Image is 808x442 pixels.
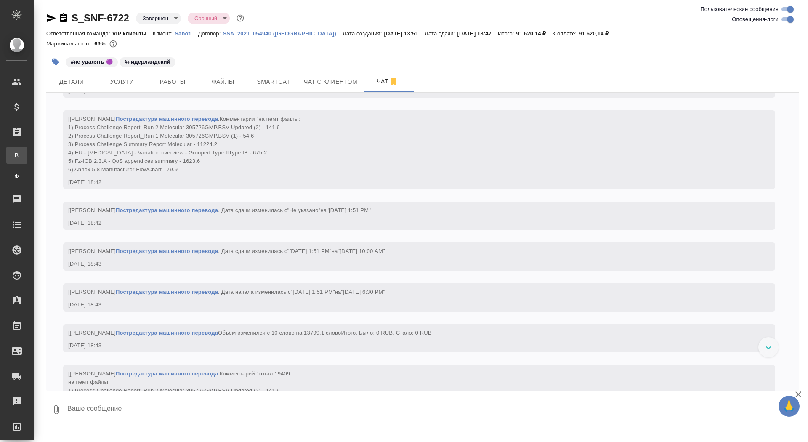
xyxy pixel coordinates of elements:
p: Дата создания: [343,30,384,37]
button: Доп статусы указывают на важность/срочность заказа [235,13,246,24]
p: Маржинальность: [46,40,94,47]
p: Клиент: [153,30,175,37]
p: [DATE] 13:51 [384,30,425,37]
span: Чат [367,76,408,87]
span: Комментарий "на пемт файлы: 1) Process Challenge Report_Run 2 Molecular 305726GMP.BSV Updated (2)... [68,116,302,173]
span: Ф [11,172,23,181]
button: Завершен [140,15,171,22]
p: Ответственная команда: [46,30,112,37]
p: Итого: [498,30,516,37]
button: 23337.12 RUB; [108,38,119,49]
button: Срочный [192,15,220,22]
div: [DATE] 18:43 [68,301,746,309]
span: Пользовательские сообщения [700,5,779,13]
span: 🙏 [782,397,796,415]
span: Smartcat [253,77,294,87]
span: Услуги [102,77,142,87]
a: S_SNF-6722 [72,12,129,24]
span: [[PERSON_NAME] . Дата сдачи изменилась с на [68,248,385,254]
p: VIP клиенты [112,30,153,37]
p: [DATE] 13:47 [457,30,498,37]
span: Работы [152,77,193,87]
span: "[DATE] 1:51 PM" [287,248,332,254]
a: Sanofi [175,29,198,37]
span: не удалять 🟣 [65,58,119,65]
span: [[PERSON_NAME] . [68,370,290,436]
p: SSA_2021_054940 ([GEOGRAPHIC_DATA]) [223,30,343,37]
p: 91 620,14 ₽ [516,30,553,37]
button: Скопировать ссылку для ЯМессенджера [46,13,56,23]
p: 69% [94,40,107,47]
p: К оплате: [553,30,579,37]
p: #нидерландский [125,58,170,66]
span: Оповещения-логи [732,15,779,24]
span: "[DATE] 6:30 PM" [341,289,385,295]
div: [DATE] 18:43 [68,260,746,268]
div: [DATE] 18:43 [68,341,746,350]
svg: Отписаться [388,77,399,87]
p: Дата сдачи: [425,30,457,37]
span: [[PERSON_NAME] . Дата начала изменилась с на [68,289,385,295]
span: "[DATE] 1:51 PM" [291,289,335,295]
a: SSA_2021_054940 ([GEOGRAPHIC_DATA]) [223,29,343,37]
a: В [6,147,27,164]
span: Чат с клиентом [304,77,357,87]
a: Ф [6,168,27,185]
a: Постредактура машинного перевода [116,370,218,377]
a: Постредактура машинного перевода [116,289,218,295]
a: Постредактура машинного перевода [116,248,218,254]
p: #не удалять 🟣 [71,58,113,66]
span: Файлы [203,77,243,87]
a: Постредактура машинного перевода [116,330,218,336]
div: [DATE] 18:42 [68,178,746,186]
span: нидерландский [119,58,176,65]
p: Sanofi [175,30,198,37]
span: В [11,151,23,160]
p: Договор: [198,30,223,37]
div: Завершен [136,13,181,24]
span: [[PERSON_NAME] Объём изменился с 10 слово на 13799.1 слово [68,330,432,336]
a: Постредактура машинного перевода [116,116,218,122]
div: [DATE] 18:42 [68,219,746,227]
span: "Не указано" [287,207,321,213]
span: "[DATE] 10:00 AM" [338,248,385,254]
a: Постредактура машинного перевода [116,207,218,213]
button: 🙏 [779,396,800,417]
p: 91 620,14 ₽ [579,30,615,37]
span: "[DATE] 1:51 PM" [327,207,371,213]
button: Скопировать ссылку [58,13,69,23]
span: Детали [51,77,92,87]
div: Завершен [188,13,230,24]
span: Итого. Было: 0 RUB. Стало: 0 RUB [341,330,431,336]
span: [[PERSON_NAME] . [68,116,302,173]
span: [[PERSON_NAME] . Дата сдачи изменилась с на [68,207,371,213]
button: Добавить тэг [46,53,65,71]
